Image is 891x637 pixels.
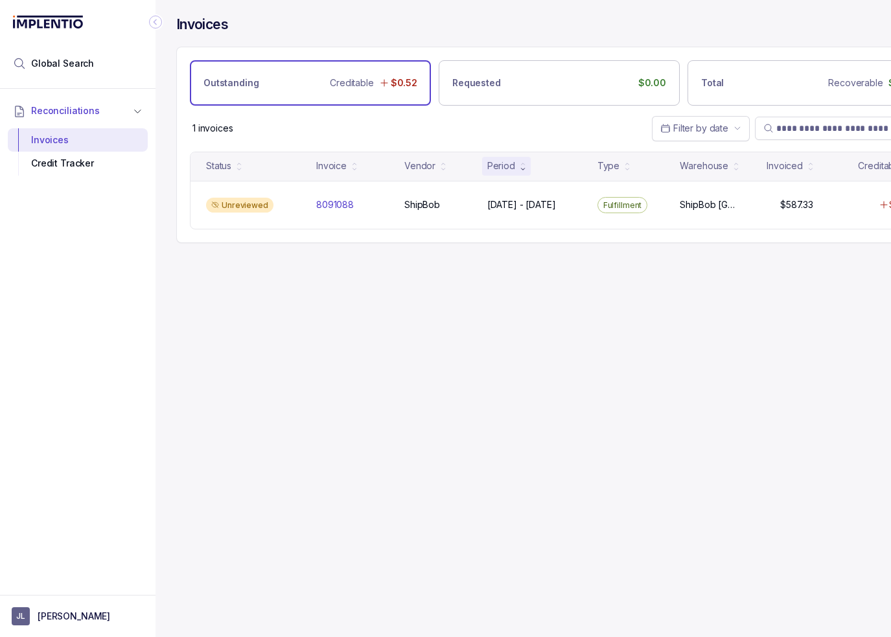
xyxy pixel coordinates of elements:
[391,76,417,89] p: $0.52
[316,159,347,172] div: Invoice
[31,104,100,117] span: Reconciliations
[673,122,728,133] span: Filter by date
[597,159,619,172] div: Type
[828,76,883,89] p: Recoverable
[780,198,813,211] p: $587.33
[404,159,435,172] div: Vendor
[638,76,666,89] p: $0.00
[12,607,144,625] button: User initials[PERSON_NAME]
[192,122,233,135] p: 1 invoices
[680,198,737,211] p: ShipBob [GEOGRAPHIC_DATA][PERSON_NAME]
[148,14,163,30] div: Collapse Icon
[38,610,110,623] p: [PERSON_NAME]
[8,126,148,178] div: Reconciliations
[206,198,273,213] div: Unreviewed
[452,76,501,89] p: Requested
[603,199,642,212] p: Fulfillment
[701,76,724,89] p: Total
[330,76,374,89] p: Creditable
[176,16,228,34] h4: Invoices
[487,198,556,211] p: [DATE] - [DATE]
[31,57,94,70] span: Global Search
[652,116,750,141] button: Date Range Picker
[18,128,137,152] div: Invoices
[12,607,30,625] span: User initials
[680,159,728,172] div: Warehouse
[206,159,231,172] div: Status
[8,97,148,125] button: Reconciliations
[316,198,354,211] p: 8091088
[660,122,728,135] search: Date Range Picker
[404,198,440,211] p: ShipBob
[18,152,137,175] div: Credit Tracker
[767,159,803,172] div: Invoiced
[203,76,259,89] p: Outstanding
[487,159,515,172] div: Period
[192,122,233,135] div: Remaining page entries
